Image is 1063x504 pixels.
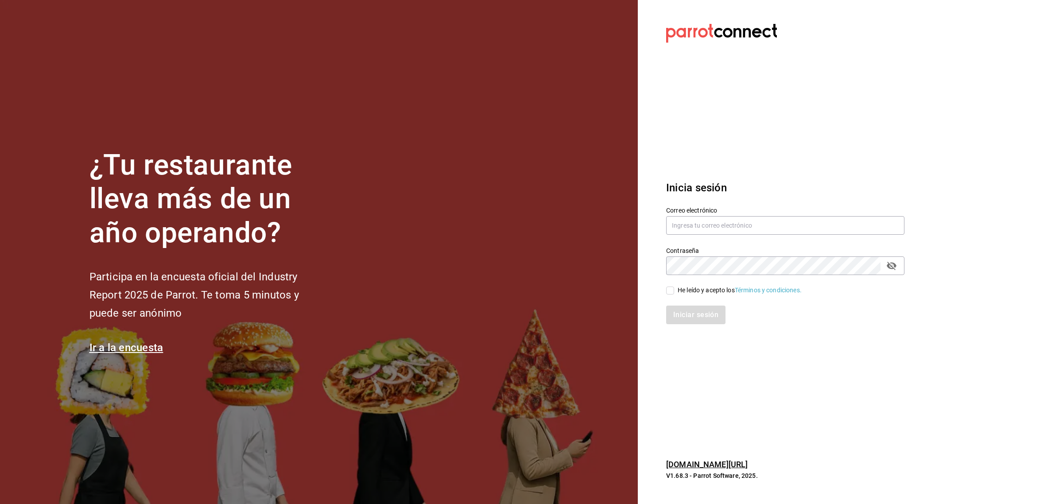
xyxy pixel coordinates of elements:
[735,287,802,294] a: Términos y condiciones.
[666,471,904,480] p: V1.68.3 - Parrot Software, 2025.
[884,258,899,273] button: passwordField
[89,148,329,250] h1: ¿Tu restaurante lleva más de un año operando?
[89,268,329,322] h2: Participa en la encuesta oficial del Industry Report 2025 de Parrot. Te toma 5 minutos y puede se...
[666,216,904,235] input: Ingresa tu correo electrónico
[666,247,904,253] label: Contraseña
[89,341,163,354] a: Ir a la encuesta
[666,180,904,196] h3: Inicia sesión
[666,207,904,213] label: Correo electrónico
[678,286,802,295] div: He leído y acepto los
[666,460,748,469] a: [DOMAIN_NAME][URL]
